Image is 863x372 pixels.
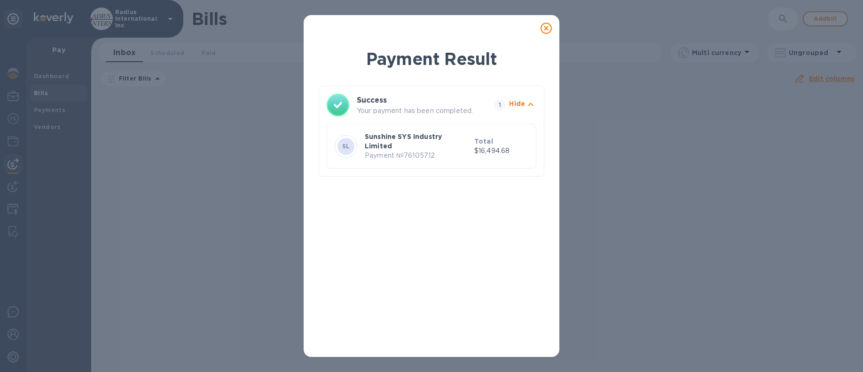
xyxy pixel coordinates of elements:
b: SL [342,143,350,150]
p: Your payment has been completed. [357,106,490,116]
p: Hide [509,99,525,108]
b: Total [474,137,493,145]
button: Hide [509,99,536,112]
p: $16,494.68 [474,146,528,156]
span: 1 [494,99,505,111]
h1: Payment Result [319,47,544,71]
h3: Success [357,95,477,106]
p: Sunshine SYS Industry Limited [365,132,471,151]
p: Payment № 76105712 [365,151,471,161]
